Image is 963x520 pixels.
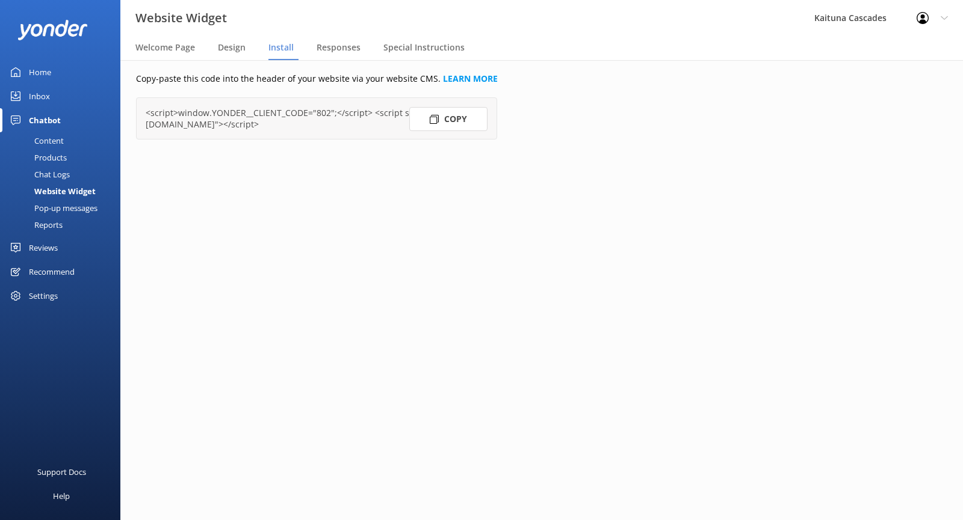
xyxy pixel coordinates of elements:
span: Install [268,41,294,54]
div: Home [29,60,51,84]
div: Recommend [29,260,75,284]
div: Website Widget [7,183,96,200]
span: Responses [317,41,361,54]
h3: Website Widget [135,8,227,28]
a: LEARN MORE [443,73,498,84]
div: Pop-up messages [7,200,98,216]
div: Settings [29,284,58,308]
span: Welcome Page [135,41,195,54]
a: Website Widget [7,183,120,200]
div: Content [7,132,64,149]
div: Reviews [29,236,58,260]
div: Products [7,149,67,166]
span: Special Instructions [383,41,465,54]
a: Chat Logs [7,166,120,183]
div: Chatbot [29,108,61,132]
div: Help [53,484,70,508]
a: Content [7,132,120,149]
p: Copy-paste this code into the header of your website via your website CMS. [136,72,656,85]
div: Inbox [29,84,50,108]
img: yonder-white-logo.png [18,20,87,40]
div: Chat Logs [7,166,70,183]
div: <script>window.YONDER__CLIENT_CODE="802";</script> <script src="[URL][DOMAIN_NAME]"></script> [146,107,488,130]
span: Design [218,41,246,54]
a: Products [7,149,120,166]
div: Reports [7,216,63,233]
button: Copy [409,107,488,131]
a: Pop-up messages [7,200,120,216]
a: Reports [7,216,120,233]
div: Support Docs [37,460,86,484]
